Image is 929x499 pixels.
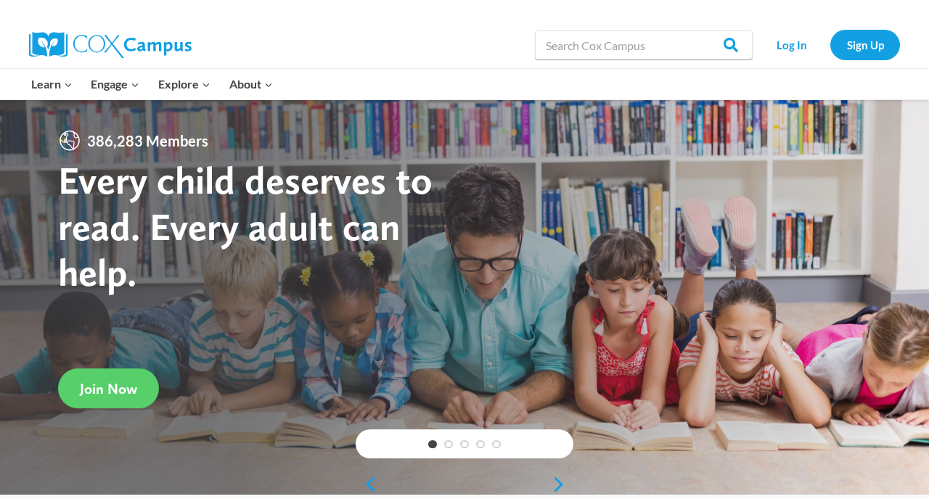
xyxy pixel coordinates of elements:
[31,75,73,94] span: Learn
[22,69,282,99] nav: Primary Navigation
[760,30,900,59] nav: Secondary Navigation
[158,75,210,94] span: Explore
[91,75,139,94] span: Engage
[830,30,900,59] a: Sign Up
[552,476,573,493] a: next
[29,32,192,58] img: Cox Campus
[492,440,501,449] a: 5
[760,30,823,59] a: Log In
[356,470,573,499] div: content slider buttons
[58,368,159,408] a: Join Now
[476,440,485,449] a: 4
[428,440,437,449] a: 1
[81,129,214,152] span: 386,283 Members
[356,476,377,493] a: previous
[460,440,469,449] a: 3
[80,380,137,397] span: Join Now
[444,440,453,449] a: 2
[58,157,433,295] strong: Every child deserves to read. Every adult can help.
[535,30,753,59] input: Search Cox Campus
[229,75,273,94] span: About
